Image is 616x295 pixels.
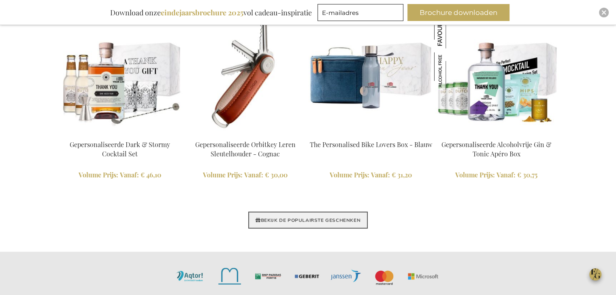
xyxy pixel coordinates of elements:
[599,8,609,17] div: Close
[58,130,182,138] a: Personalised Dark & Stormy Cocktail Set
[244,171,263,179] span: Vanaf
[497,171,516,179] span: Vanaf
[70,140,170,158] a: Gepersonaliseerde Dark & Stormy Cocktail Set
[141,171,161,179] span: € 46,10
[455,171,495,179] span: Volume Prijs:
[434,11,471,48] img: Gepersonaliseerde Alcoholvrije Gin & Tonic Apéro Box
[318,4,403,21] input: E-mailadres
[441,140,551,158] a: Gepersonaliseerde Alcoholvrije Gin & Tonic Apéro Box
[517,171,537,179] span: € 30,75
[183,11,308,136] img: Personalised Orbitkey Leather Key Organiser - Cognac
[203,171,243,179] span: Volume Prijs:
[434,171,559,180] a: Volume Prijs: Vanaf € 30,75
[107,4,315,21] div: Download onze vol cadeau-inspiratie
[434,11,559,136] img: Personalised Non-Alcholic Gin & Tonic Apéro Box
[330,171,369,179] span: Volume Prijs:
[601,10,606,15] img: Close
[434,53,471,90] img: Gepersonaliseerde Alcoholvrije Gin & Tonic Apéro Box
[434,130,559,138] a: Personalised Non-Alcholic Gin & Tonic Apéro Box Gepersonaliseerde Alcoholvrije Gin & Tonic Apéro ...
[58,11,182,136] img: Personalised Dark & Stormy Cocktail Set
[309,130,433,138] a: The Personalized Bike Lovers Box - Blue
[248,212,368,229] a: BEKIJK DE POPULAIRSTE GESCHENKEN
[392,171,412,179] span: € 31,20
[58,171,182,180] a: Volume Prijs: Vanaf € 46,10
[310,140,432,149] a: The Personalised Bike Lovers Box - Blauw
[161,8,243,17] b: eindejaarsbrochure 2025
[371,171,390,179] span: Vanaf
[309,11,433,136] img: The Personalized Bike Lovers Box - Blue
[195,140,296,158] a: Gepersonaliseerde Orbitkey Leren Sleutelhouder - Cognac
[318,4,406,23] form: marketing offers and promotions
[120,171,139,179] span: Vanaf
[309,171,433,180] a: Volume Prijs: Vanaf € 31,20
[183,171,308,180] a: Volume Prijs: Vanaf € 30,00
[407,4,509,21] button: Brochure downloaden
[265,171,288,179] span: € 30,00
[79,171,118,179] span: Volume Prijs:
[183,130,308,138] a: Personalised Orbitkey Leather Key Organiser - Cognac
